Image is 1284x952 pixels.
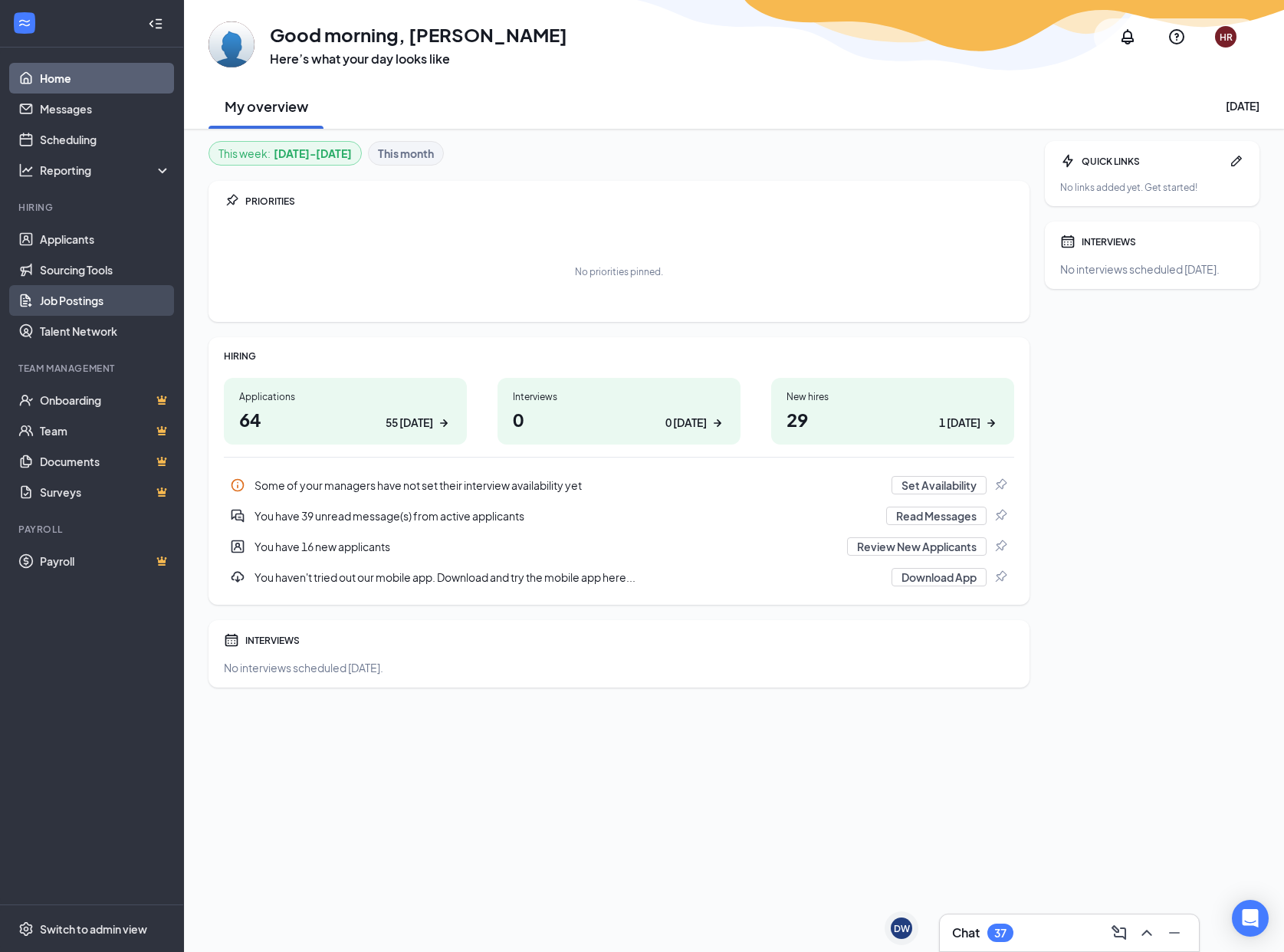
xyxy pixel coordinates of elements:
h3: Chat [952,924,980,941]
a: Applicants [40,224,171,254]
a: Scheduling [40,124,171,155]
a: UserEntityYou have 16 new applicantsReview New ApplicantsPin [224,531,1014,562]
svg: Analysis [18,162,34,178]
div: You haven't tried out our mobile app. Download and try the mobile app here... [224,562,1014,593]
svg: Pen [1229,153,1244,169]
div: You have 16 new applicants [255,539,838,554]
a: OnboardingCrown [40,385,171,415]
svg: ArrowRight [710,415,725,431]
div: 0 [DATE] [665,415,707,431]
div: QUICK LINKS [1082,155,1223,168]
b: [DATE] - [DATE] [274,145,352,162]
div: 1 [DATE] [939,415,980,431]
svg: Pin [224,193,239,208]
svg: ArrowRight [984,415,999,431]
div: Hiring [18,201,168,214]
a: DownloadYou haven't tried out our mobile app. Download and try the mobile app here...Download AppPin [224,562,1014,593]
div: You have 39 unread message(s) from active applicants [255,508,877,524]
svg: Pin [993,478,1008,493]
div: Applications [239,390,452,403]
svg: ChevronUp [1138,924,1156,942]
svg: Download [230,570,245,585]
div: Some of your managers have not set their interview availability yet [255,478,882,493]
div: INTERVIEWS [1082,235,1244,248]
img: Heather Rideaux [209,21,255,67]
a: Interviews00 [DATE]ArrowRight [498,378,741,445]
b: This month [378,145,434,162]
div: Switch to admin view [40,921,147,937]
div: HR [1220,31,1233,44]
a: DoubleChatActiveYou have 39 unread message(s) from active applicantsRead MessagesPin [224,501,1014,531]
button: ComposeMessage [1107,921,1131,945]
button: Minimize [1162,921,1187,945]
svg: Minimize [1165,924,1184,942]
div: You haven't tried out our mobile app. Download and try the mobile app here... [255,570,882,585]
h1: 29 [786,406,999,432]
div: New hires [786,390,999,403]
div: Some of your managers have not set their interview availability yet [224,470,1014,501]
h1: 64 [239,406,452,432]
a: Messages [40,94,171,124]
svg: QuestionInfo [1167,28,1186,46]
a: New hires291 [DATE]ArrowRight [771,378,1014,445]
h2: My overview [225,97,308,116]
h1: 0 [513,406,725,432]
div: You have 16 new applicants [224,531,1014,562]
div: Team Management [18,362,168,375]
svg: Pin [993,570,1008,585]
a: SurveysCrown [40,477,171,507]
svg: Pin [993,539,1008,554]
a: Applications6455 [DATE]ArrowRight [224,378,467,445]
div: Reporting [40,162,172,178]
a: Sourcing Tools [40,254,171,285]
a: DocumentsCrown [40,446,171,477]
svg: Calendar [1060,234,1075,249]
h3: Here’s what your day looks like [270,51,567,67]
div: No interviews scheduled [DATE]. [224,660,1014,675]
svg: ComposeMessage [1110,924,1128,942]
a: Home [40,63,171,94]
div: No priorities pinned. [575,265,663,278]
a: PayrollCrown [40,546,171,576]
div: HIRING [224,350,1014,363]
svg: ArrowRight [436,415,452,431]
svg: Settings [18,921,34,937]
div: No interviews scheduled [DATE]. [1060,261,1244,277]
div: INTERVIEWS [245,634,1014,647]
svg: Pin [993,508,1008,524]
a: TeamCrown [40,415,171,446]
div: 55 [DATE] [386,415,433,431]
div: 37 [994,927,1007,940]
button: ChevronUp [1135,921,1159,945]
button: Download App [892,568,987,586]
a: InfoSome of your managers have not set their interview availability yetSet AvailabilityPin [224,470,1014,501]
h1: Good morning, [PERSON_NAME] [270,21,567,48]
div: Open Intercom Messenger [1232,900,1269,937]
div: [DATE] [1226,98,1259,113]
svg: Notifications [1118,28,1137,46]
div: PRIORITIES [245,195,1014,208]
div: This week : [218,145,352,162]
div: DW [894,922,910,935]
svg: Bolt [1060,153,1075,169]
div: No links added yet. Get started! [1060,181,1244,194]
button: Set Availability [892,476,987,494]
div: Payroll [18,523,168,536]
svg: Calendar [224,632,239,648]
div: You have 39 unread message(s) from active applicants [224,501,1014,531]
svg: UserEntity [230,539,245,554]
svg: Collapse [148,16,163,31]
div: Interviews [513,390,725,403]
a: Talent Network [40,316,171,346]
button: Review New Applicants [847,537,987,556]
svg: DoubleChatActive [230,508,245,524]
button: Read Messages [886,507,987,525]
svg: Info [230,478,245,493]
svg: WorkstreamLogo [17,15,32,31]
a: Job Postings [40,285,171,316]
